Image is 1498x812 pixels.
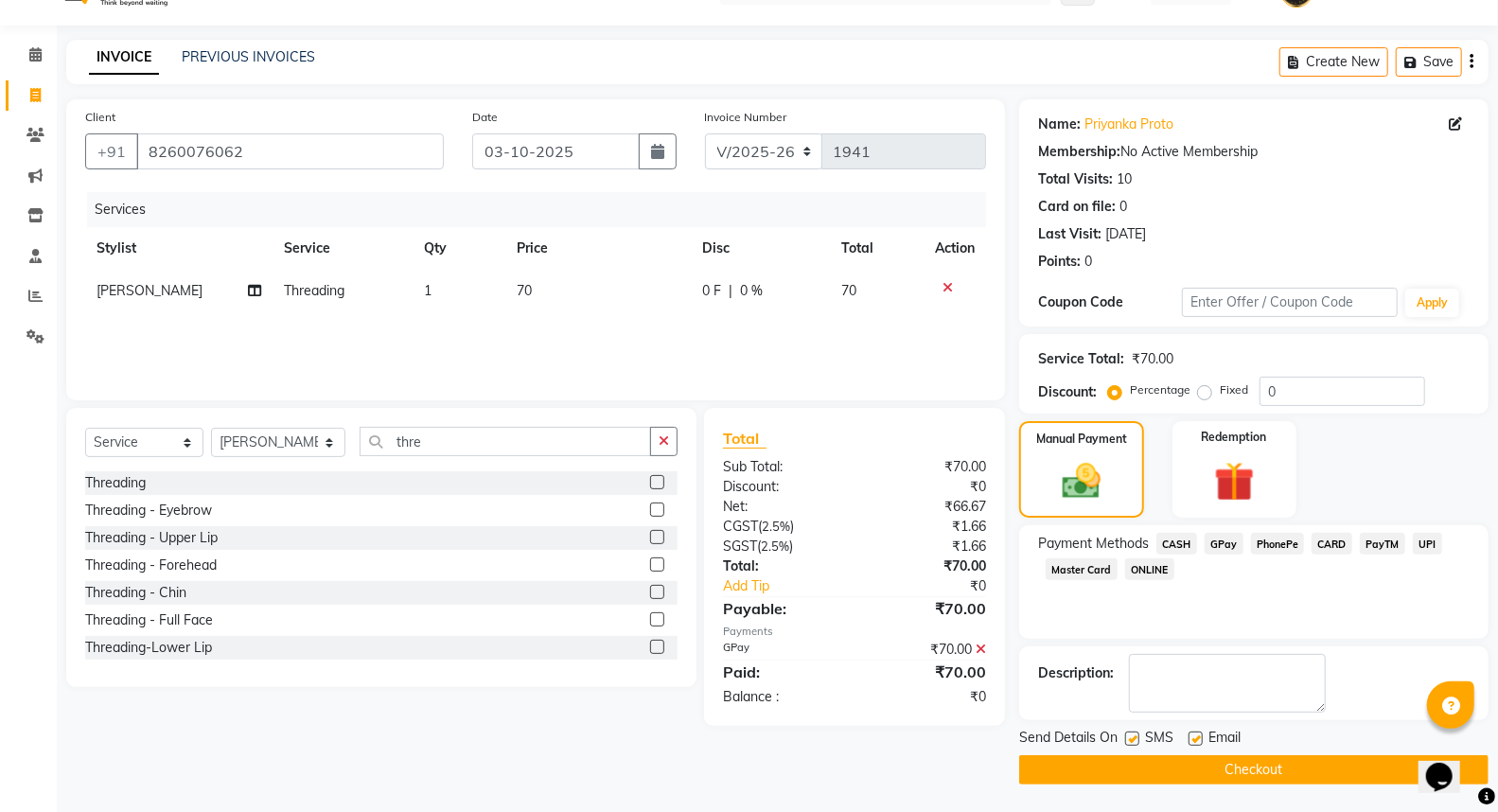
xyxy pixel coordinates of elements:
div: 0 [1119,197,1127,217]
th: Qty [413,227,505,270]
div: ₹70.00 [855,556,1000,576]
div: Services [87,192,1000,227]
div: Threading [85,473,146,493]
th: Disc [691,227,830,270]
div: ₹0 [879,576,1000,596]
div: Discount: [1038,382,1097,402]
label: Invoice Number [705,109,787,126]
div: Paid: [709,661,855,683]
span: 2.5% [761,538,789,554]
div: Sub Total: [709,457,855,477]
div: ₹1.66 [855,537,1000,556]
div: ( ) [709,537,855,556]
th: Price [505,227,691,270]
div: ₹70.00 [855,661,1000,683]
div: [DATE] [1105,224,1146,244]
div: ₹0 [855,477,1000,497]
div: No Active Membership [1038,142,1470,162]
span: SMS [1145,728,1173,751]
div: Membership: [1038,142,1120,162]
div: Total: [709,556,855,576]
label: Client [85,109,115,126]
div: 0 [1084,252,1092,272]
span: SGST [723,538,757,555]
div: Payable: [709,597,855,620]
button: +91 [85,133,138,169]
a: Priyanka Proto [1084,115,1173,134]
span: Email [1208,728,1241,751]
a: PREVIOUS INVOICES [182,48,315,65]
div: Net: [709,497,855,517]
div: Threading - Chin [85,583,186,603]
input: Search or Scan [360,427,651,456]
span: Threading [284,282,344,299]
span: 2.5% [762,519,790,534]
div: ₹0 [855,687,1000,707]
span: UPI [1413,533,1442,555]
div: ₹70.00 [855,640,1000,660]
span: ONLINE [1125,558,1174,580]
span: GPay [1205,533,1243,555]
span: 70 [517,282,532,299]
div: Balance : [709,687,855,707]
button: Create New [1279,47,1388,77]
div: ( ) [709,517,855,537]
div: Last Visit: [1038,224,1101,244]
span: CARD [1312,533,1352,555]
a: INVOICE [89,41,159,75]
div: 10 [1117,169,1132,189]
label: Redemption [1202,429,1267,446]
label: Manual Payment [1036,431,1127,448]
span: Send Details On [1019,728,1118,751]
span: Payment Methods [1038,534,1149,554]
th: Service [273,227,413,270]
div: GPay [709,640,855,660]
a: Add Tip [709,576,878,596]
div: Coupon Code [1038,292,1182,312]
span: | [729,281,732,301]
div: ₹70.00 [1132,349,1173,369]
span: [PERSON_NAME] [97,282,203,299]
div: Threading - Forehead [85,556,217,575]
span: CASH [1156,533,1197,555]
span: Master Card [1046,558,1118,580]
span: PhonePe [1251,533,1305,555]
div: ₹1.66 [855,517,1000,537]
span: PayTM [1360,533,1405,555]
div: Threading-Lower Lip [85,638,212,658]
span: 70 [841,282,856,299]
iframe: chat widget [1419,736,1479,793]
div: Service Total: [1038,349,1124,369]
img: _gift.svg [1202,457,1267,506]
div: ₹66.67 [855,497,1000,517]
div: Description: [1038,663,1114,683]
th: Total [830,227,924,270]
button: Apply [1405,289,1459,317]
div: ₹70.00 [855,597,1000,620]
div: Discount: [709,477,855,497]
label: Date [472,109,498,126]
button: Save [1396,47,1462,77]
th: Action [924,227,986,270]
th: Stylist [85,227,273,270]
span: CGST [723,518,758,535]
img: _cash.svg [1050,459,1113,503]
div: Threading - Upper Lip [85,528,218,548]
div: ₹70.00 [855,457,1000,477]
span: 1 [424,282,432,299]
div: Points: [1038,252,1081,272]
div: Name: [1038,115,1081,134]
div: Card on file: [1038,197,1116,217]
div: Threading - Full Face [85,610,213,630]
span: 0 % [740,281,763,301]
div: Payments [723,624,986,640]
button: Checkout [1019,755,1489,785]
label: Percentage [1130,381,1190,398]
div: Threading - Eyebrow [85,501,212,521]
span: Total [723,429,767,449]
div: Total Visits: [1038,169,1113,189]
label: Fixed [1220,381,1248,398]
input: Enter Offer / Coupon Code [1182,288,1398,317]
input: Search by Name/Mobile/Email/Code [136,133,444,169]
span: 0 F [702,281,721,301]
